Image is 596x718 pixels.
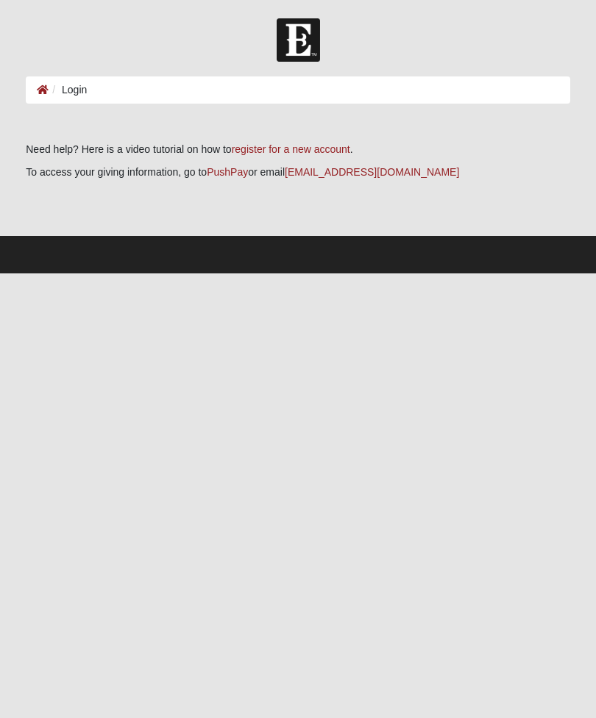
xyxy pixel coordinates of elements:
li: Login [49,82,87,98]
p: Need help? Here is a video tutorial on how to . [26,142,570,157]
a: [EMAIL_ADDRESS][DOMAIN_NAME] [285,166,459,178]
p: To access your giving information, go to or email [26,165,570,180]
a: PushPay [207,166,248,178]
img: Church of Eleven22 Logo [277,18,320,62]
a: register for a new account [232,143,350,155]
